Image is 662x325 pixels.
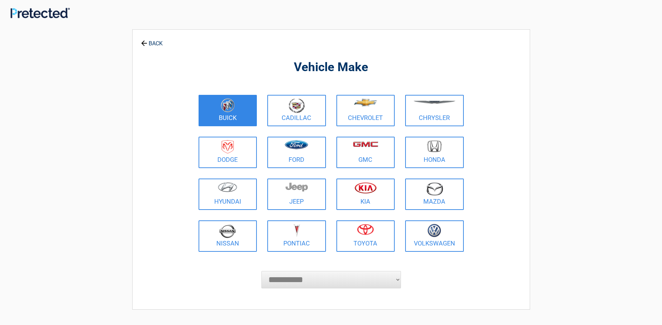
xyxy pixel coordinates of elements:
[357,224,374,235] img: toyota
[405,220,464,252] a: Volkswagen
[10,8,70,18] img: Main Logo
[199,220,257,252] a: Nissan
[199,179,257,210] a: Hyundai
[405,179,464,210] a: Mazda
[267,179,326,210] a: Jeep
[427,140,442,152] img: honda
[285,140,308,149] img: ford
[426,182,443,196] img: mazda
[427,224,441,237] img: volkswagen
[405,95,464,126] a: Chrysler
[219,224,236,238] img: nissan
[336,220,395,252] a: Toyota
[140,34,164,46] a: BACK
[405,137,464,168] a: Honda
[354,99,377,106] img: chevrolet
[336,179,395,210] a: Kia
[221,98,235,112] img: buick
[355,182,377,194] img: kia
[267,220,326,252] a: Pontiac
[289,98,305,113] img: cadillac
[267,137,326,168] a: Ford
[267,95,326,126] a: Cadillac
[336,95,395,126] a: Chevrolet
[197,59,466,76] h2: Vehicle Make
[353,141,378,147] img: gmc
[413,101,456,104] img: chrysler
[199,95,257,126] a: Buick
[218,182,237,192] img: hyundai
[222,140,234,154] img: dodge
[199,137,257,168] a: Dodge
[285,182,308,192] img: jeep
[336,137,395,168] a: GMC
[293,224,300,237] img: pontiac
